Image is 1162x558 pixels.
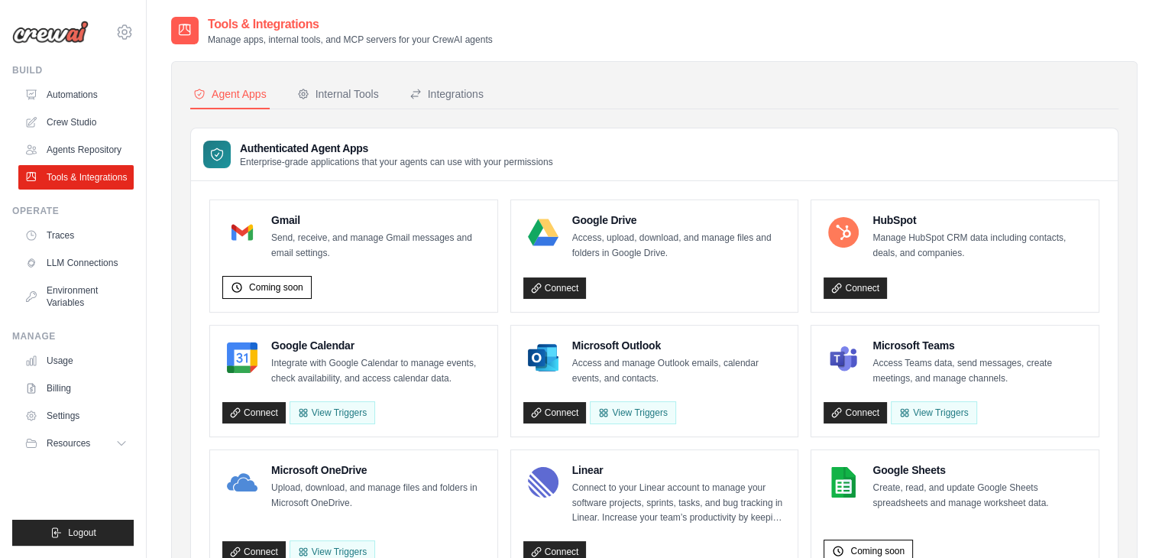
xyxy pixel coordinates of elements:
button: Agent Apps [190,80,270,109]
p: Manage apps, internal tools, and MCP servers for your CrewAI agents [208,34,493,46]
h4: Gmail [271,212,485,228]
span: Coming soon [249,281,303,294]
p: Upload, download, and manage files and folders in Microsoft OneDrive. [271,481,485,511]
p: Access Teams data, send messages, create meetings, and manage channels. [872,356,1086,386]
img: Google Drive Logo [528,217,558,248]
span: Logout [68,527,96,539]
img: Google Calendar Logo [227,342,257,373]
button: View Triggers [290,401,375,424]
: View Triggers [590,401,675,424]
p: Access, upload, download, and manage files and folders in Google Drive. [572,231,786,261]
button: Internal Tools [294,80,382,109]
a: Traces [18,223,134,248]
button: Integrations [406,80,487,109]
a: Settings [18,404,134,428]
: View Triggers [891,401,976,424]
a: Crew Studio [18,110,134,135]
img: Google Sheets Logo [828,467,859,498]
img: Microsoft Teams Logo [828,342,859,373]
p: Send, receive, and manage Gmail messages and email settings. [271,231,485,261]
p: Manage HubSpot CRM data including contacts, deals, and companies. [872,231,1086,261]
div: Internal Tools [297,86,379,102]
img: Gmail Logo [227,217,257,248]
a: Agents Repository [18,138,134,162]
a: Connect [222,402,286,423]
a: Connect [824,402,887,423]
a: Connect [523,277,587,299]
h4: Microsoft OneDrive [271,462,485,478]
h3: Authenticated Agent Apps [240,141,553,156]
h4: Google Sheets [872,462,1086,478]
h4: Google Calendar [271,338,485,353]
a: LLM Connections [18,251,134,275]
h2: Tools & Integrations [208,15,493,34]
img: Linear Logo [528,467,558,498]
div: Operate [12,205,134,217]
div: Build [12,64,134,76]
p: Access and manage Outlook emails, calendar events, and contacts. [572,356,786,386]
img: Logo [12,21,89,44]
a: Environment Variables [18,278,134,315]
a: Connect [824,277,887,299]
div: Manage [12,330,134,342]
a: Usage [18,349,134,373]
div: Agent Apps [193,86,267,102]
h4: HubSpot [872,212,1086,228]
img: Microsoft Outlook Logo [528,342,558,373]
a: Tools & Integrations [18,165,134,190]
div: Integrations [409,86,484,102]
a: Billing [18,376,134,401]
a: Connect [523,402,587,423]
p: Integrate with Google Calendar to manage events, check availability, and access calendar data. [271,356,485,386]
h4: Microsoft Outlook [572,338,786,353]
h4: Linear [572,462,786,478]
p: Connect to your Linear account to manage your software projects, sprints, tasks, and bug tracking... [572,481,786,526]
img: HubSpot Logo [828,217,859,248]
span: Coming soon [850,545,905,557]
p: Enterprise-grade applications that your agents can use with your permissions [240,156,553,168]
h4: Microsoft Teams [872,338,1086,353]
button: Logout [12,520,134,546]
a: Automations [18,83,134,107]
h4: Google Drive [572,212,786,228]
img: Microsoft OneDrive Logo [227,467,257,498]
p: Create, read, and update Google Sheets spreadsheets and manage worksheet data. [872,481,1086,511]
button: Resources [18,431,134,456]
span: Resources [47,437,90,449]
